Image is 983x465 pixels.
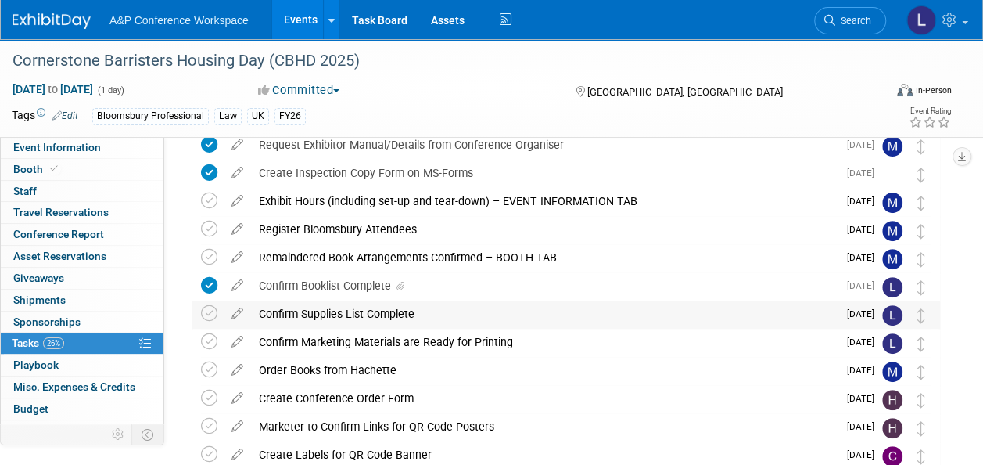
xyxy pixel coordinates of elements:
span: [DATE] [847,449,882,460]
a: Budget [1,398,163,420]
a: Playbook [1,355,163,376]
span: Staff [13,185,37,197]
div: Confirm Supplies List Complete [251,301,838,327]
div: In-Person [915,85,952,96]
img: Matt Hambridge [882,249,902,269]
div: Marketer to Confirm Links for QR Code Posters [251,413,838,440]
img: Matt Hambridge [882,221,902,241]
a: edit [224,251,251,265]
a: Tasks26% [1,333,163,354]
i: Move task [917,308,925,323]
td: Personalize Event Tab Strip [105,424,132,445]
span: [DATE] [847,421,882,432]
span: Tasks [12,337,64,349]
div: Confirm Marketing Materials are Ready for Printing [251,329,838,355]
i: Move task [917,168,925,182]
span: ROI, Objectives & ROO [13,424,118,437]
td: Tags [12,107,78,125]
img: Matt Hambridge [882,362,902,382]
i: Move task [917,337,925,351]
span: [DATE] [847,393,882,404]
span: [DATE] [847,337,882,348]
div: Remaindered Book Arrangements Confirmed – BOOTH TAB [251,244,838,271]
div: Request Exhibitor Manual/Details from Conference Organiser [251,132,838,158]
i: Move task [917,365,925,380]
i: Move task [917,196,925,211]
a: Search [814,7,886,34]
span: Giveaways [13,272,64,284]
span: Travel Reservations [13,206,109,218]
span: [DATE] [847,196,882,207]
span: Sponsorships [13,315,81,328]
button: Committed [253,82,346,99]
a: edit [224,420,251,434]
a: edit [224,279,251,293]
span: Misc. Expenses & Credits [13,380,135,393]
i: Move task [917,421,925,436]
span: A&P Conference Workspace [109,14,249,27]
div: Confirm Booklist Complete [251,272,838,299]
img: Hannah Siegel [882,390,902,410]
a: edit [224,166,251,180]
img: Hannah Siegel [882,418,902,438]
a: Travel Reservations [1,202,163,223]
td: Toggle Event Tabs [132,424,164,445]
span: Budget [13,402,48,415]
div: Register Bloomsbury Attendees [251,216,838,243]
a: Staff [1,181,163,202]
a: Asset Reservations [1,246,163,267]
span: [DATE] [847,252,882,263]
span: Shipments [13,294,66,306]
span: Event Information [13,141,101,153]
i: Move task [917,252,925,267]
div: Create Inspection Copy Form on MS-Forms [251,160,838,186]
a: edit [224,138,251,152]
div: Law [214,108,242,124]
a: Shipments [1,290,163,311]
span: to [45,83,60,96]
span: [GEOGRAPHIC_DATA], [GEOGRAPHIC_DATA] [587,86,783,98]
a: edit [224,194,251,208]
img: Matt Hambridge [882,136,902,157]
img: Louise Morgan [882,333,902,354]
span: Search [835,15,871,27]
a: Misc. Expenses & Credits [1,377,163,398]
a: Giveaways [1,268,163,289]
a: Booth [1,159,163,180]
a: edit [224,391,251,406]
img: Format-Inperson.png [897,84,913,96]
img: Anne Weston [882,164,902,185]
i: Move task [917,139,925,154]
a: edit [224,363,251,377]
div: Order Books from Hachette [251,357,838,384]
span: (1 day) [96,85,124,96]
div: Event Format [815,81,952,105]
a: Event Information [1,137,163,158]
span: Asset Reservations [13,250,106,262]
div: Bloomsbury Professional [92,108,209,124]
span: [DATE] [847,139,882,150]
img: Louise Morgan [882,277,902,297]
div: FY26 [274,108,306,124]
img: Louise Morgan [906,5,936,35]
img: ExhibitDay [13,13,91,29]
img: Louise Morgan [882,305,902,326]
span: [DATE] [847,224,882,235]
div: UK [247,108,269,124]
div: Create Conference Order Form [251,385,838,412]
span: Conference Report [13,228,104,240]
a: edit [224,335,251,349]
i: Booth reservation complete [50,164,58,173]
a: Edit [52,110,78,121]
a: Conference Report [1,224,163,245]
span: Booth [13,163,61,175]
div: Cornerstone Barristers Housing Day (CBHD 2025) [7,47,871,75]
span: [DATE] [847,308,882,319]
i: Move task [917,449,925,464]
span: [DATE] [DATE] [12,82,94,96]
div: Exhibit Hours (including set-up and tear-down) – EVENT INFORMATION TAB [251,188,838,214]
span: [DATE] [847,168,882,178]
div: Event Rating [909,107,951,115]
span: 26% [43,337,64,349]
a: Sponsorships [1,312,163,333]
